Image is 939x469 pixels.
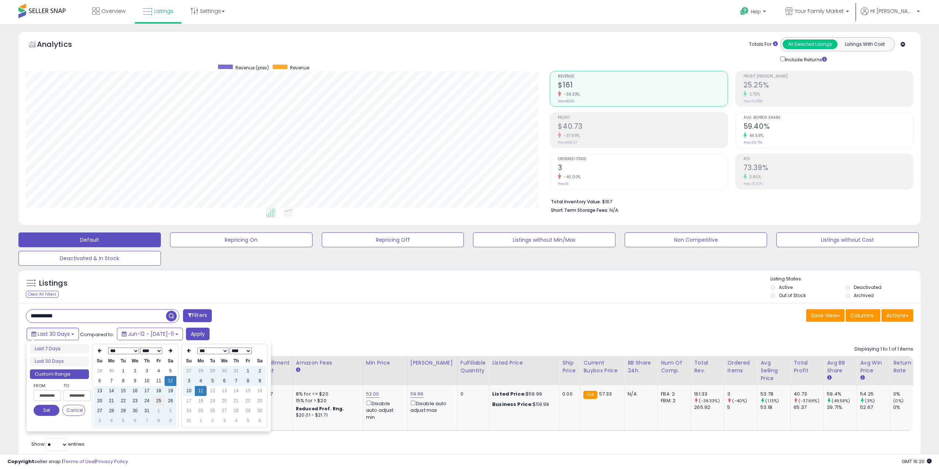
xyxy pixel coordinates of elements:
[27,328,79,340] button: Last 30 Days
[558,140,577,145] small: Prev: $65.37
[18,251,161,266] button: Deactivated & In Stock
[183,386,195,396] td: 10
[870,7,915,15] span: Hi [PERSON_NAME]
[242,406,254,416] td: 29
[854,284,881,290] label: Deactivated
[195,396,207,406] td: 18
[902,458,932,465] span: 2025-08-11 16:20 GMT
[827,391,857,397] div: 59.4%
[743,122,913,132] h2: 59.40%
[195,356,207,366] th: Mo
[860,359,887,375] div: Avg Win Price
[794,359,821,375] div: Total Profit
[460,359,486,375] div: Fulfillable Quantity
[492,401,533,408] b: Business Price:
[865,398,875,404] small: (3%)
[561,92,580,97] small: -39.33%
[751,8,761,15] span: Help
[558,157,727,161] span: Ordered Items
[218,406,230,416] td: 27
[561,133,580,138] small: -37.69%
[230,416,242,426] td: 4
[861,7,920,24] a: Hi [PERSON_NAME]
[558,81,727,91] h2: $161
[153,406,165,416] td: 1
[296,391,357,397] div: 8% for <= $20
[153,356,165,366] th: Fr
[183,396,195,406] td: 17
[628,359,655,375] div: BB Share 24h.
[165,366,176,376] td: 5
[117,406,129,416] td: 29
[254,406,266,416] td: 30
[492,359,556,367] div: Listed Price
[551,207,608,213] b: Short Term Storage Fees:
[727,404,757,411] div: 5
[30,369,89,379] li: Custom Range
[798,398,819,404] small: (-37.69%)
[207,366,218,376] td: 29
[625,232,767,247] button: Non Competitive
[242,396,254,406] td: 22
[661,391,685,397] div: FBA: 2
[492,390,526,397] b: Listed Price:
[743,157,913,161] span: ROI
[296,412,357,418] div: $20.01 - $21.71
[492,391,553,397] div: $59.99
[94,386,106,396] td: 13
[747,92,760,97] small: 2.73%
[734,1,773,24] a: Help
[141,386,153,396] td: 17
[254,366,266,376] td: 2
[661,397,685,404] div: FBM: 2
[235,65,269,71] span: Revenue (prev)
[129,406,141,416] td: 30
[261,359,290,375] div: Fulfillment Cost
[727,391,757,397] div: 3
[410,359,454,367] div: [PERSON_NAME]
[129,386,141,396] td: 16
[460,391,483,397] div: 0
[117,386,129,396] td: 15
[230,356,242,366] th: Th
[154,7,173,15] span: Listings
[366,359,404,367] div: Min Price
[794,404,824,411] div: 65.37
[195,366,207,376] td: 28
[881,309,913,322] button: Actions
[743,75,913,79] span: Profit [PERSON_NAME]
[254,396,266,406] td: 23
[106,376,117,386] td: 7
[854,292,874,299] label: Archived
[743,140,762,145] small: Prev: 39.71%
[860,391,890,397] div: 54.25
[860,375,864,381] small: Avg Win Price.
[551,197,908,206] li: $167
[740,7,749,16] i: Get Help
[30,344,89,354] li: Last 7 Days
[117,376,129,386] td: 8
[558,75,727,79] span: Revenue
[218,386,230,396] td: 13
[893,404,923,411] div: 0%
[207,376,218,386] td: 5
[827,359,854,375] div: Avg BB Share
[794,391,824,397] div: 40.73
[183,406,195,416] td: 24
[242,376,254,386] td: 8
[410,399,452,414] div: Disable auto adjust max
[860,404,890,411] div: 52.67
[117,396,129,406] td: 22
[207,406,218,416] td: 26
[775,55,836,63] div: Include Returns
[128,330,174,338] span: Jun-12 - [DATE]-11
[26,291,59,298] div: Clear All Filters
[106,396,117,406] td: 21
[141,396,153,406] td: 24
[195,376,207,386] td: 4
[694,359,721,375] div: Total Rev.
[106,366,117,376] td: 30
[153,386,165,396] td: 18
[230,406,242,416] td: 28
[562,359,577,375] div: Ship Price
